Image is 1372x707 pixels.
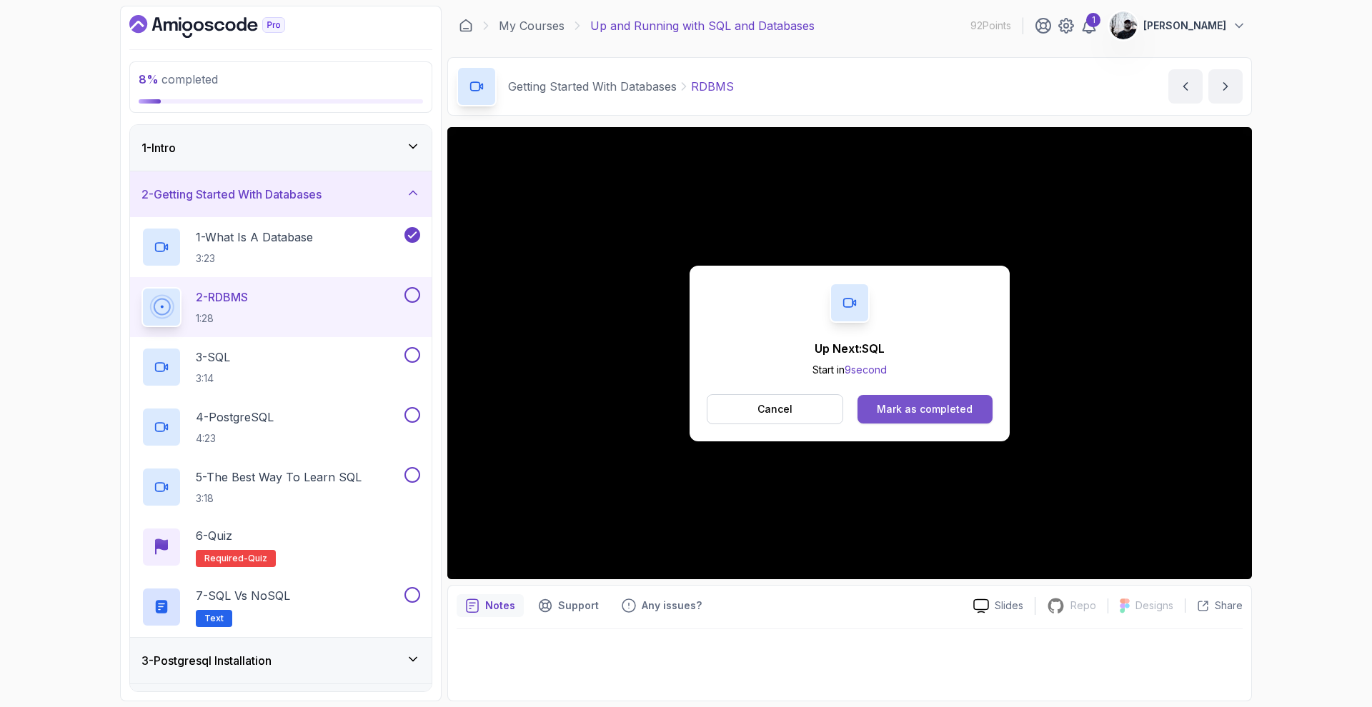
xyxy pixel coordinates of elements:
[691,78,734,95] p: RDBMS
[877,402,973,416] div: Mark as completed
[1168,69,1203,104] button: previous content
[130,125,432,171] button: 1-Intro
[196,349,230,366] p: 3 - SQL
[141,347,420,387] button: 3-SQL3:14
[1143,19,1226,33] p: [PERSON_NAME]
[248,553,267,564] span: quiz
[204,553,248,564] span: Required-
[530,594,607,617] button: Support button
[130,638,432,683] button: 3-Postgresql Installation
[642,598,702,613] p: Any issues?
[196,289,248,306] p: 2 - RDBMS
[196,371,230,386] p: 3:14
[558,598,599,613] p: Support
[459,19,473,33] a: Dashboard
[196,408,274,426] p: 4 - PostgreSQL
[613,594,710,617] button: Feedback button
[1215,598,1243,613] p: Share
[141,186,322,203] h3: 2 - Getting Started With Databases
[485,598,515,613] p: Notes
[962,598,1035,613] a: Slides
[196,527,232,544] p: 6 - Quiz
[129,15,318,38] a: Dashboard
[139,72,218,86] span: completed
[508,78,677,95] p: Getting Started With Databases
[141,139,176,156] h3: 1 - Intro
[970,19,1011,33] p: 92 Points
[757,402,792,416] p: Cancel
[857,395,993,423] button: Mark as completed
[141,407,420,447] button: 4-PostgreSQL4:23
[499,17,565,34] a: My Courses
[141,287,420,327] button: 2-RDBMS1:28
[196,229,313,246] p: 1 - What Is A Database
[1208,69,1243,104] button: next content
[196,468,362,486] p: 5 - The Best Way To Learn SQL
[141,587,420,627] button: 7-SQL vs NoSQLText
[1080,17,1098,34] a: 1
[196,491,362,506] p: 3:18
[1185,598,1243,613] button: Share
[196,251,313,266] p: 3:23
[707,394,843,424] button: Cancel
[457,594,524,617] button: notes button
[845,363,887,376] span: 9 second
[995,598,1023,613] p: Slides
[196,431,274,446] p: 4:23
[1135,598,1173,613] p: Designs
[1070,598,1096,613] p: Repo
[1109,11,1246,40] button: user profile image[PERSON_NAME]
[812,363,887,377] p: Start in
[141,467,420,507] button: 5-The Best Way To Learn SQL3:18
[141,652,272,669] h3: 3 - Postgresql Installation
[1086,13,1100,27] div: 1
[141,227,420,267] button: 1-What Is A Database3:23
[130,171,432,217] button: 2-Getting Started With Databases
[196,311,248,326] p: 1:28
[141,527,420,567] button: 6-QuizRequired-quiz
[196,587,290,604] p: 7 - SQL vs NoSQL
[1110,12,1137,39] img: user profile image
[812,340,887,357] p: Up Next: SQL
[447,127,1252,579] iframe: 2 - RDBMS
[590,17,815,34] p: Up and Running with SQL and Databases
[204,613,224,624] span: Text
[139,72,159,86] span: 8 %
